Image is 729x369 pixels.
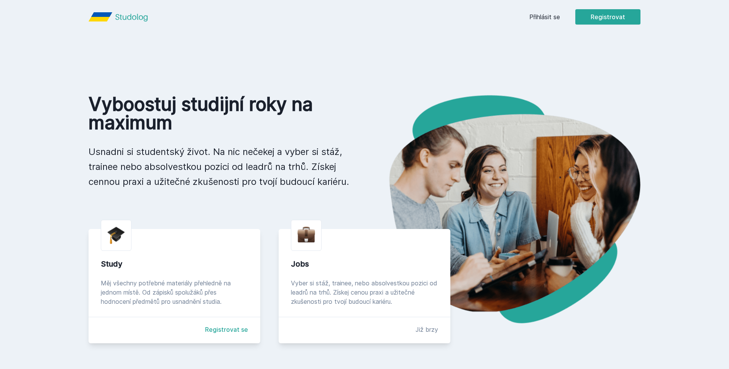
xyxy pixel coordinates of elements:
div: Již brzy [415,325,438,334]
div: Jobs [291,259,438,269]
h1: Vyboostuj studijní roky na maximum [89,95,352,132]
a: Přihlásit se [529,12,560,21]
img: graduation-cap.png [107,226,125,244]
button: Registrovat [575,9,640,25]
img: briefcase.png [297,225,315,244]
div: Study [101,259,248,269]
p: Usnadni si studentský život. Na nic nečekej a vyber si stáž, trainee nebo absolvestkou pozici od ... [89,144,352,189]
div: Měj všechny potřebné materiály přehledně na jednom místě. Od zápisků spolužáků přes hodnocení pře... [101,278,248,306]
img: hero.png [364,95,640,323]
a: Registrovat se [205,325,248,334]
div: Vyber si stáž, trainee, nebo absolvestkou pozici od leadrů na trhů. Získej cenou praxi a užitečné... [291,278,438,306]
